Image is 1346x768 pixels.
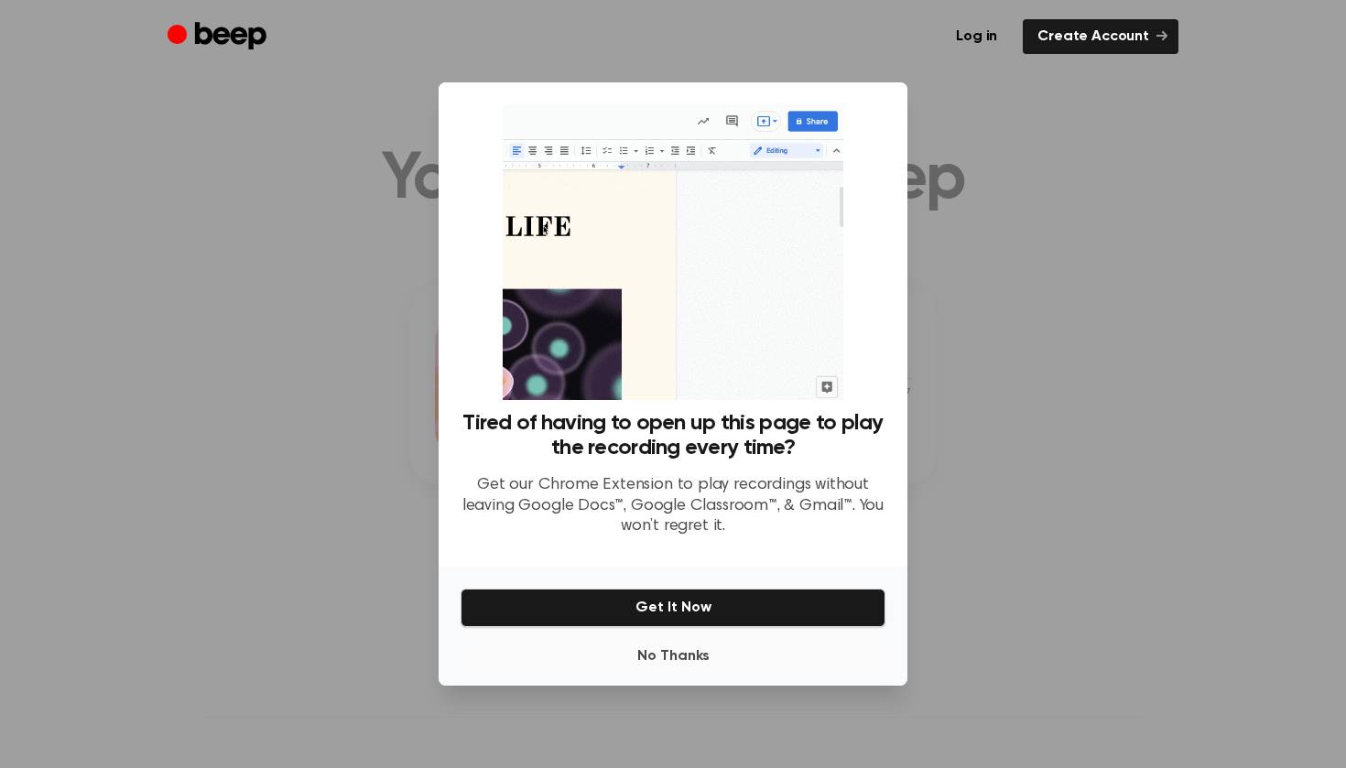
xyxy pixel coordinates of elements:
[461,411,885,460] h3: Tired of having to open up this page to play the recording every time?
[941,19,1012,54] a: Log in
[461,589,885,627] button: Get It Now
[168,19,271,55] a: Beep
[1023,19,1178,54] a: Create Account
[503,104,842,400] img: Beep extension in action
[461,475,885,537] p: Get our Chrome Extension to play recordings without leaving Google Docs™, Google Classroom™, & Gm...
[461,638,885,675] button: No Thanks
